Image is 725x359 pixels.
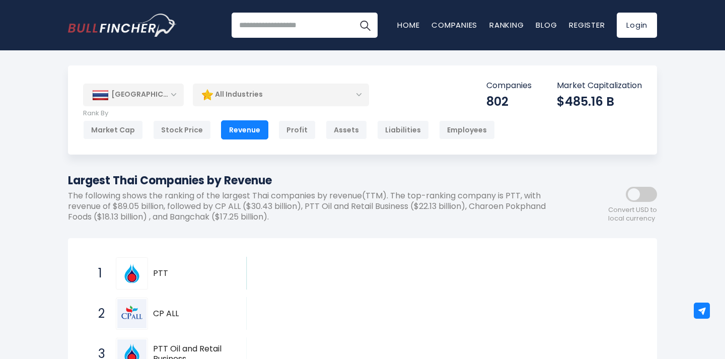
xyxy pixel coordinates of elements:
div: Profit [278,120,316,139]
p: Market Capitalization [557,81,642,91]
a: Login [617,13,657,38]
a: Blog [536,20,557,30]
div: 802 [486,94,532,109]
img: CP ALL [117,299,147,328]
button: Search [352,13,378,38]
a: Companies [431,20,477,30]
a: Home [397,20,419,30]
p: Rank By [83,109,495,118]
img: PTT [117,259,147,288]
a: Go to homepage [68,14,176,37]
div: All Industries [193,83,369,106]
div: $485.16 B [557,94,642,109]
div: [GEOGRAPHIC_DATA] [83,84,184,106]
a: Ranking [489,20,524,30]
span: 1 [93,265,103,282]
div: Revenue [221,120,268,139]
div: Stock Price [153,120,211,139]
div: Employees [439,120,495,139]
span: Convert USD to local currency [608,206,657,223]
span: CP ALL [153,309,229,319]
a: Register [569,20,605,30]
h1: Largest Thai Companies by Revenue [68,172,566,189]
img: Bullfincher logo [68,14,177,37]
p: The following shows the ranking of the largest Thai companies by revenue(TTM). The top-ranking co... [68,191,566,222]
div: Market Cap [83,120,143,139]
span: 2 [93,305,103,322]
div: Liabilities [377,120,429,139]
span: PTT [153,268,229,279]
p: Companies [486,81,532,91]
div: Assets [326,120,367,139]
